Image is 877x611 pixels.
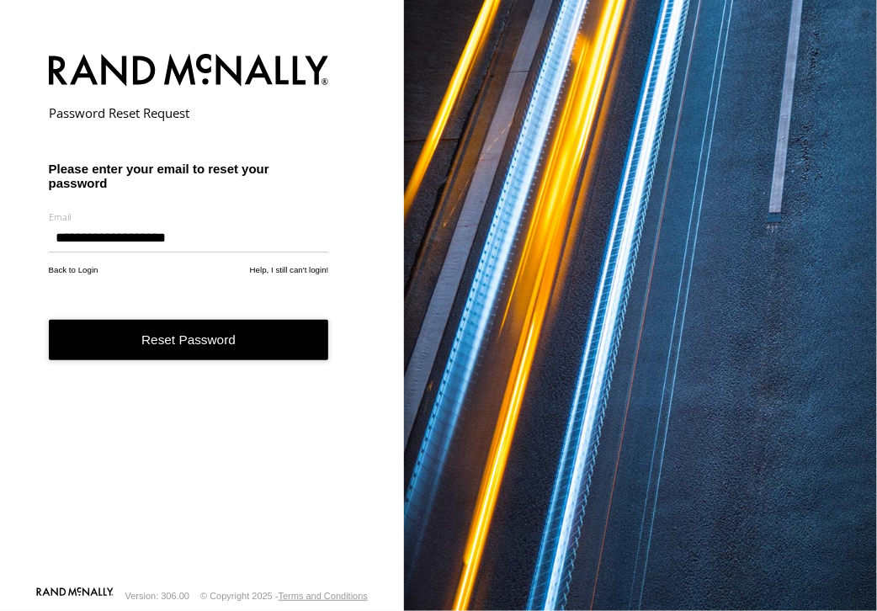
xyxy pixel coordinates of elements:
[49,162,329,190] h3: Please enter your email to reset your password
[49,210,329,223] label: Email
[49,104,329,121] h2: Password Reset Request
[49,320,329,361] button: Reset Password
[49,265,98,274] a: Back to Login
[49,50,329,93] img: Rand McNally
[125,591,189,601] div: Version: 306.00
[279,591,368,601] a: Terms and Conditions
[250,265,329,274] a: Help, I still can't login!
[36,587,114,604] a: Visit our Website
[200,591,368,601] div: © Copyright 2025 -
